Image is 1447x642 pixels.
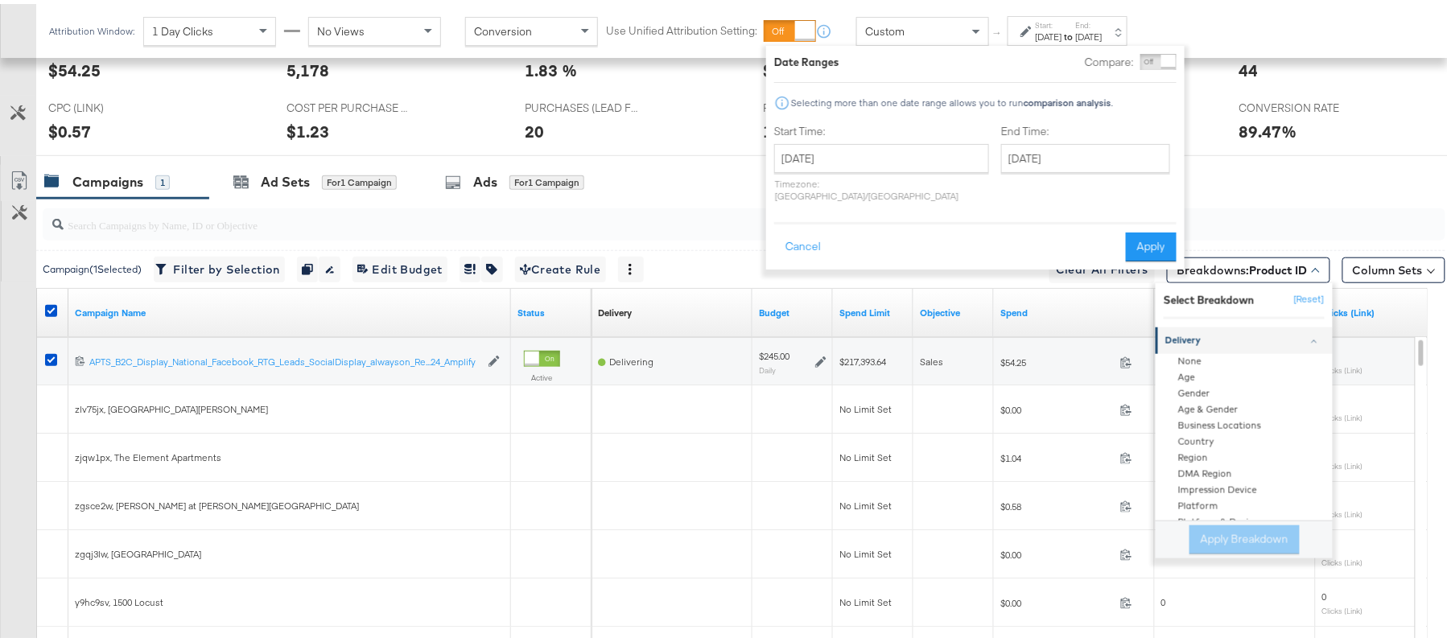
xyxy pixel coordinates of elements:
[48,55,101,78] div: $54.25
[839,352,886,364] span: $217,393.64
[774,51,839,66] div: Date Ranges
[75,447,221,459] span: zjqw1px, The Element Apartments
[1085,51,1134,66] label: Compare:
[322,171,397,186] div: for 1 Campaign
[72,169,143,187] div: Campaigns
[759,346,789,359] div: $245.00
[48,97,169,112] span: CPC (LINK)
[1322,505,1363,515] sub: Clicks (Link)
[525,97,645,112] span: PURCHASES (LEAD FORM)
[1158,414,1333,430] div: Business Locations
[525,55,577,78] div: 1.83 %
[609,352,653,364] span: Delivering
[1239,55,1259,78] div: 44
[520,256,601,276] span: Create Rule
[1239,116,1297,139] div: 89.47%
[1158,463,1333,479] div: DMA Region
[473,169,497,187] div: Ads
[1000,302,1148,315] a: The total amount spent to date.
[1322,409,1363,418] sub: Clicks (Link)
[1000,545,1114,557] span: $0.00
[1156,323,1333,350] a: Delivery
[1158,350,1333,366] div: None
[920,302,987,315] a: Your campaign's objective.
[839,302,907,315] a: If set, this is the maximum spend for your campaign.
[1158,479,1333,495] div: Impression Device
[763,55,815,78] div: $10.48
[48,22,135,33] div: Attribution Window:
[159,256,280,276] span: Filter by Selection
[517,302,585,315] a: Shows the current state of your Ad Campaign.
[89,352,480,365] a: APTS_B2C_Display_National_Facebook_RTG_Leads_SocialDisplay_alwayson_Re...24_Amplify
[1024,93,1111,105] strong: comparison analysis
[287,97,407,112] span: COST PER PURCHASE (WEBSITE EVENTS)
[1161,592,1166,604] span: 0
[1036,27,1062,39] div: [DATE]
[1158,511,1333,527] div: Platform & Device
[1000,593,1114,605] span: $0.00
[509,171,584,186] div: for 1 Campaign
[524,368,560,379] label: Active
[261,169,310,187] div: Ad Sets
[287,116,329,139] div: $1.23
[1158,382,1333,398] div: Gender
[598,302,632,315] a: Reflects the ability of your Ad Campaign to achieve delivery based on ad states, schedule and bud...
[1239,97,1360,112] span: CONVERSION RATE
[1164,288,1255,303] div: Select Breakdown
[1000,496,1114,508] span: $0.58
[1322,586,1327,599] span: 0
[1322,361,1363,371] sub: Clicks (Link)
[155,171,170,186] div: 1
[839,399,892,411] span: No Limit Set
[1165,331,1325,344] div: Delivery
[763,116,782,139] div: 18
[1158,495,1333,511] div: Platform
[1322,554,1363,563] sub: Clicks (Link)
[606,19,757,35] label: Use Unified Attribution Setting:
[790,93,1114,105] div: Selecting more than one date range allows you to run .
[1322,602,1363,611] sub: Clicks (Link)
[75,592,163,604] span: y9hc9sv, 1500 Locust
[1322,457,1363,467] sub: Clicks (Link)
[1000,352,1114,364] span: $54.25
[317,20,365,35] span: No Views
[759,361,776,371] sub: Daily
[1158,447,1333,463] div: Region
[1177,258,1308,274] span: Breakdowns:
[1076,27,1103,39] div: [DATE]
[48,116,91,139] div: $0.57
[1036,16,1062,27] label: Start:
[75,399,268,411] span: zlv75jx, [GEOGRAPHIC_DATA][PERSON_NAME]
[839,544,892,556] span: No Limit Set
[474,20,532,35] span: Conversion
[352,253,447,278] button: Edit Budget
[152,20,213,35] span: 1 Day Clicks
[1056,256,1148,276] span: Clear All Filters
[1001,120,1177,135] label: End Time:
[1000,400,1114,412] span: $0.00
[154,253,285,278] button: Filter by Selection
[1158,430,1333,447] div: Country
[75,302,505,315] a: Your campaign name.
[1076,16,1103,27] label: End:
[759,302,827,315] a: The maximum amount you're willing to spend on your ads, on average each day or over the lifetime ...
[763,97,884,112] span: PURCHASES (PHONE CALL)
[839,496,892,508] span: No Limit Set
[43,258,142,273] div: Campaign ( 1 Selected)
[1000,448,1114,460] span: $1.04
[515,253,606,278] button: Create Rule
[1158,366,1333,382] div: Age
[839,447,892,459] span: No Limit Set
[75,496,359,508] span: zgsce2w, [PERSON_NAME] at [PERSON_NAME][GEOGRAPHIC_DATA]
[1158,398,1333,414] div: Age & Gender
[991,27,1006,33] span: ↑
[357,256,443,276] span: Edit Budget
[1342,253,1445,279] button: Column Sets
[839,592,892,604] span: No Limit Set
[920,352,943,364] span: Sales
[1284,283,1325,309] button: [Reset]
[1167,253,1330,279] button: Breakdowns:Product ID
[75,544,201,556] span: zgqj3lw, [GEOGRAPHIC_DATA]
[774,174,989,198] p: Timezone: [GEOGRAPHIC_DATA]/[GEOGRAPHIC_DATA]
